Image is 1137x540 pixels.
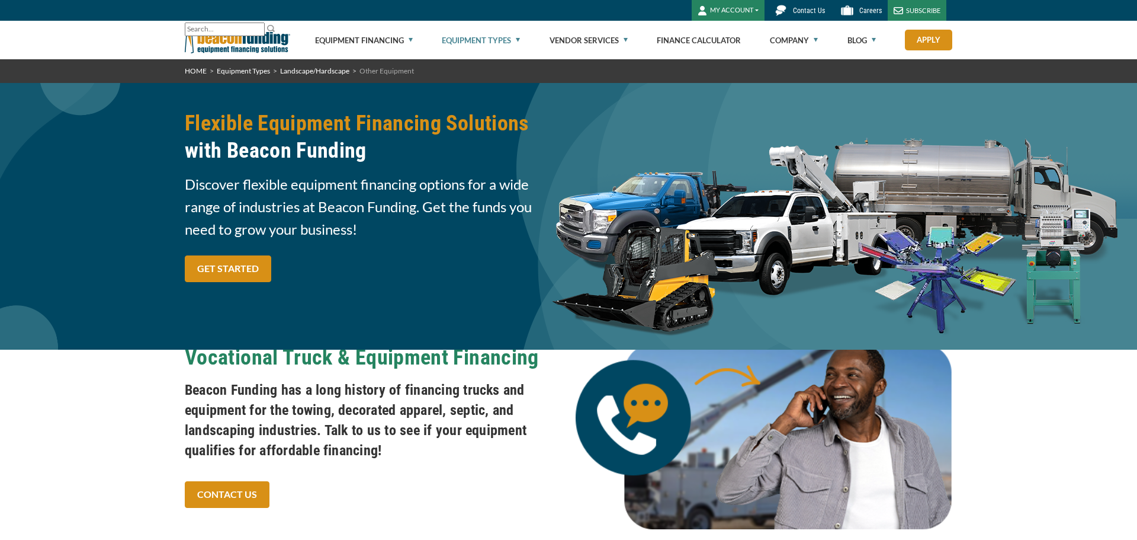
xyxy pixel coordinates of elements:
a: Blog [847,21,876,59]
span: Other Equipment [359,66,414,75]
a: HOME [185,66,207,75]
img: Beacon Funding Corporation logo [185,21,290,59]
img: Man on phone [576,344,952,529]
a: Equipment Types [217,66,270,75]
a: CONTACT US [185,481,269,508]
h2: Vocational Truck & Equipment Financing [185,344,561,371]
img: Search [266,24,276,33]
a: Man on phone [576,430,952,441]
h4: Beacon Funding has a long history of financing trucks and equipment for the towing, decorated app... [185,380,561,461]
a: Apply [905,30,952,50]
span: Contact Us [793,7,825,15]
span: with Beacon Funding [185,137,561,164]
h2: Flexible Equipment Financing Solutions [185,110,561,164]
span: Discover flexible equipment financing options for a wide range of industries at Beacon Funding. G... [185,173,561,241]
a: Finance Calculator [657,21,741,59]
a: GET STARTED [185,255,271,282]
a: Equipment Types [442,21,520,59]
a: Landscape/Hardscape [280,66,349,75]
a: Clear search text [252,25,262,34]
a: Equipment Financing [315,21,413,59]
a: Company [770,21,818,59]
input: Search [185,23,265,36]
span: Careers [859,7,882,15]
a: Vendor Services [550,21,628,59]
